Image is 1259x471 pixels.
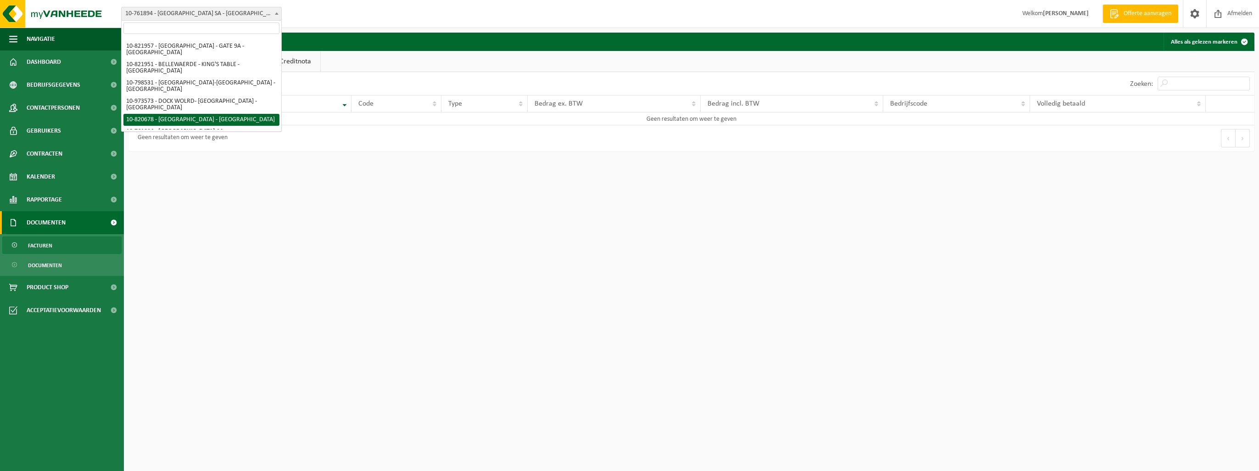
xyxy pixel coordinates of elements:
span: Bedrag incl. BTW [707,100,759,107]
span: Volledig betaald [1037,100,1085,107]
li: 10-821951 - BELLEWAERDE - KING'S TABLE - [GEOGRAPHIC_DATA] [123,59,279,77]
label: Zoeken: [1130,80,1153,88]
span: Bedrijfscode [890,100,927,107]
span: Bedrijfsgegevens [27,73,80,96]
a: Offerte aanvragen [1103,5,1178,23]
button: Previous [1221,129,1236,147]
span: Gebruikers [27,119,61,142]
strong: [PERSON_NAME] [1043,10,1089,17]
div: Geen resultaten om weer te geven [133,130,228,146]
span: Product Shop [27,276,68,299]
span: 10-761894 - BELPARK SA - WALIBI BELGIUM & AQUALIBI - WAVRE [122,7,281,20]
span: Code [358,100,373,107]
span: Documenten [27,211,66,234]
span: Navigatie [27,28,55,50]
li: 10-798531 - [GEOGRAPHIC_DATA]-[GEOGRAPHIC_DATA] - [GEOGRAPHIC_DATA] [123,77,279,95]
span: Facturen [28,237,52,254]
button: Alles als gelezen markeren [1164,33,1253,51]
td: Geen resultaten om weer te geven [128,112,1254,125]
a: Documenten [2,256,122,274]
button: Next [1236,129,1250,147]
span: Contracten [27,142,62,165]
li: 10-761894 - [GEOGRAPHIC_DATA] SA - [GEOGRAPHIC_DATA] [GEOGRAPHIC_DATA] & AQUALIBI - [GEOGRAPHIC_D... [123,126,279,151]
span: Kalender [27,165,55,188]
span: Type [448,100,462,107]
span: Rapportage [27,188,62,211]
li: 10-973573 - DOCK WOLRD- [GEOGRAPHIC_DATA] - [GEOGRAPHIC_DATA] [123,95,279,114]
span: 10-761894 - BELPARK SA - WALIBI BELGIUM & AQUALIBI - WAVRE [121,7,282,21]
li: 10-821957 - [GEOGRAPHIC_DATA] - GATE 9A - [GEOGRAPHIC_DATA] [123,40,279,59]
a: Facturen [2,236,122,254]
span: Documenten [28,257,62,274]
span: Bedrag ex. BTW [535,100,583,107]
span: Offerte aanvragen [1121,9,1174,18]
span: Contactpersonen [27,96,80,119]
a: Creditnota [270,51,320,72]
li: 10-820678 - [GEOGRAPHIC_DATA] - [GEOGRAPHIC_DATA] [123,114,279,126]
span: Acceptatievoorwaarden [27,299,101,322]
span: Dashboard [27,50,61,73]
